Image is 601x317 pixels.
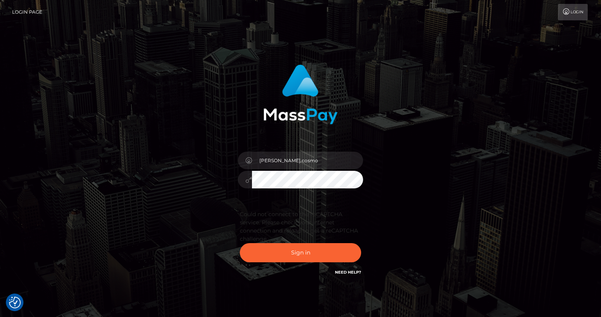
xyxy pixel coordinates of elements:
[240,243,361,262] button: Sign in
[12,4,42,20] a: Login Page
[252,152,363,169] input: Username...
[240,210,361,243] div: Could not connect to the reCAPTCHA service. Please check your internet connection and reload to g...
[9,297,21,308] img: Revisit consent button
[335,270,361,275] a: Need Help?
[9,297,21,308] button: Consent Preferences
[558,4,588,20] a: Login
[263,64,338,124] img: MassPay Login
